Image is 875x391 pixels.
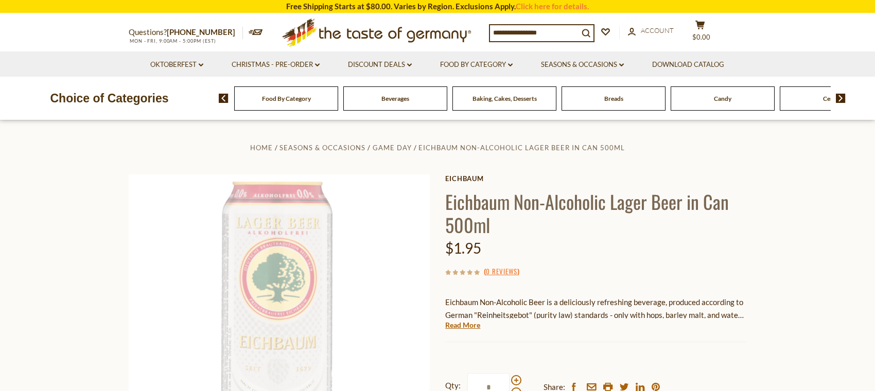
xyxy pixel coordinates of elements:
[348,59,412,70] a: Discount Deals
[445,296,746,322] p: Eichbaum Non-Alcoholic Beer is a deliciously refreshing beverage, produced according to German "R...
[652,59,724,70] a: Download Catalog
[472,95,537,102] a: Baking, Cakes, Desserts
[445,174,746,183] a: Eichbaum
[516,2,589,11] a: Click here for details.
[604,95,623,102] a: Breads
[445,320,480,330] a: Read More
[484,266,519,276] span: ( )
[541,59,624,70] a: Seasons & Occasions
[692,33,710,41] span: $0.00
[232,59,320,70] a: Christmas - PRE-ORDER
[445,190,746,236] h1: Eichbaum Non-Alcoholic Lager Beer in Can 500ml
[219,94,229,103] img: previous arrow
[262,95,311,102] a: Food By Category
[250,144,273,152] a: Home
[129,38,216,44] span: MON - FRI, 9:00AM - 5:00PM (EST)
[641,26,674,34] span: Account
[381,95,409,102] a: Beverages
[685,20,715,46] button: $0.00
[418,144,625,152] a: Eichbaum Non-Alcoholic Lager Beer in Can 500ml
[714,95,731,102] a: Candy
[836,94,846,103] img: next arrow
[373,144,412,152] a: Game Day
[440,59,513,70] a: Food By Category
[279,144,365,152] a: Seasons & Occasions
[486,266,517,277] a: 0 Reviews
[167,27,235,37] a: [PHONE_NUMBER]
[628,25,674,37] a: Account
[823,95,841,102] a: Cereal
[150,59,203,70] a: Oktoberfest
[445,239,481,257] span: $1.95
[129,26,243,39] p: Questions?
